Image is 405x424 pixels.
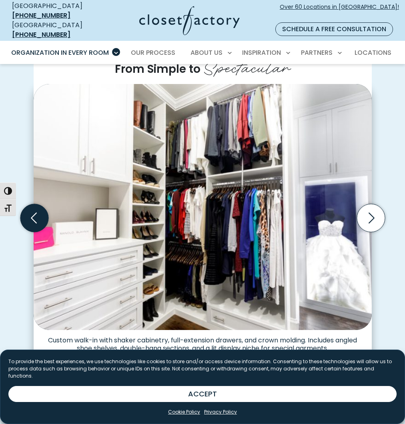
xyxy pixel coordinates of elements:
button: Previous slide [17,201,52,235]
figcaption: Custom walk-in with shaker cabinetry, full-extension drawers, and crown molding. Includes angled ... [34,330,372,352]
span: Over 60 Locations in [GEOGRAPHIC_DATA]! [280,3,399,20]
span: About Us [190,48,223,57]
p: To provide the best experiences, we use technologies like cookies to store and/or access device i... [8,358,397,380]
div: [GEOGRAPHIC_DATA] [12,1,99,20]
a: Schedule a Free Consultation [275,22,393,36]
a: [PHONE_NUMBER] [12,11,70,20]
span: From Simple to [115,61,200,77]
img: Closet Factory Logo [139,6,240,35]
span: Locations [355,48,391,57]
button: ACCEPT [8,386,397,402]
span: Partners [301,48,333,57]
span: Organization in Every Room [11,48,109,57]
nav: Primary Menu [6,42,399,64]
span: Inspiration [242,48,281,57]
span: Spectacular [203,53,291,79]
span: Our Process [131,48,175,57]
img: Custom walk-in with shaker cabinetry, full-extension drawers, and crown molding. Includes angled ... [34,84,372,330]
a: Privacy Policy [204,408,237,416]
a: [PHONE_NUMBER] [12,30,70,39]
button: Next slide [354,201,388,235]
a: Cookie Policy [168,408,200,416]
div: [GEOGRAPHIC_DATA] [12,20,99,40]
